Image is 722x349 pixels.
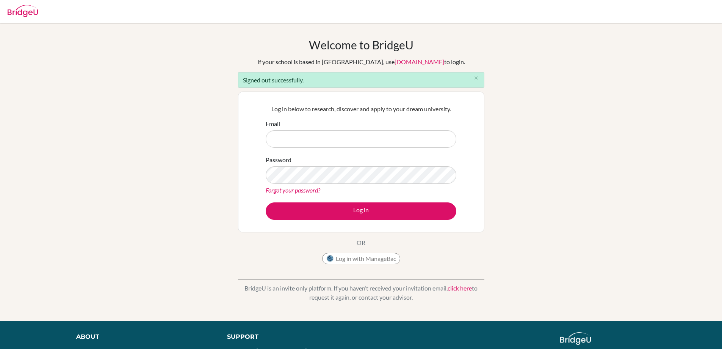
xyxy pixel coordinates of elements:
[266,202,456,220] button: Log in
[322,253,400,264] button: Log in with ManageBac
[395,58,444,65] a: [DOMAIN_NAME]
[266,186,320,194] a: Forgot your password?
[257,57,465,66] div: If your school is based in [GEOGRAPHIC_DATA], use to login.
[76,332,210,341] div: About
[238,284,484,302] p: BridgeU is an invite only platform. If you haven’t received your invitation email, to request it ...
[238,72,484,88] div: Signed out successfully.
[473,75,479,81] i: close
[227,332,352,341] div: Support
[560,332,591,345] img: logo_white@2x-f4f0deed5e89b7ecb1c2cc34c3e3d731f90f0f143d5ea2071677605dd97b5244.png
[266,155,291,164] label: Password
[357,238,365,247] p: OR
[309,38,413,52] h1: Welcome to BridgeU
[469,73,484,84] button: Close
[448,284,472,292] a: click here
[266,104,456,114] p: Log in below to research, discover and apply to your dream university.
[8,5,38,17] img: Bridge-U
[266,119,280,128] label: Email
